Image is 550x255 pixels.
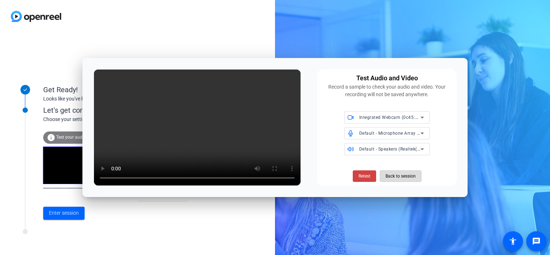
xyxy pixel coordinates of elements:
span: Test your audio and video [56,135,106,140]
span: Default - Microphone Array (Realtek(R) Audio) [359,130,455,136]
span: Enter session [49,209,79,217]
mat-icon: info [47,133,55,142]
div: Looks like you've been invited to join [43,95,187,103]
span: Integrated Webcam (0c45:6d22) [359,114,428,120]
span: Retest [359,173,370,179]
div: Test Audio and Video [356,73,418,83]
span: Default - Speakers (Realtek(R) Audio) [359,146,437,152]
button: Back to session [380,170,421,182]
span: Back to session [386,169,416,183]
div: Record a sample to check your audio and video. Your recording will not be saved anywhere. [321,83,452,98]
div: Get Ready! [43,84,187,95]
div: Choose your settings [43,116,202,123]
mat-icon: message [532,237,541,246]
mat-icon: accessibility [509,237,517,246]
div: Let's get connected. [43,105,202,116]
button: Retest [353,170,376,182]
